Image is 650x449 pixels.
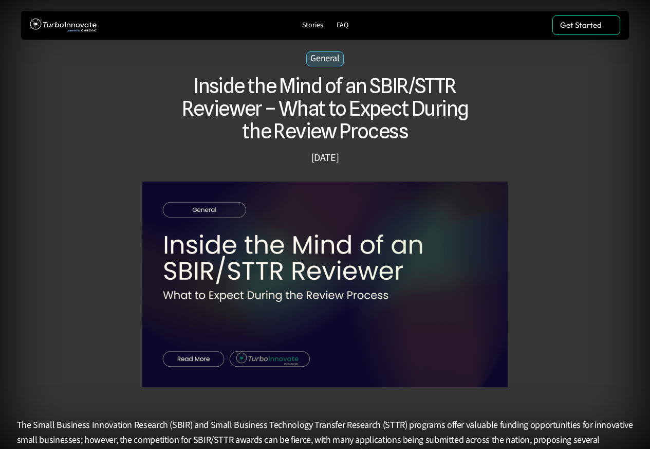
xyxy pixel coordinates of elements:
a: Get Started [552,15,620,35]
img: TurboInnovate Logo [30,16,97,35]
p: Get Started [560,21,602,30]
p: Stories [302,21,323,30]
a: Stories [298,19,327,32]
a: FAQ [332,19,352,32]
p: FAQ [337,21,348,30]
